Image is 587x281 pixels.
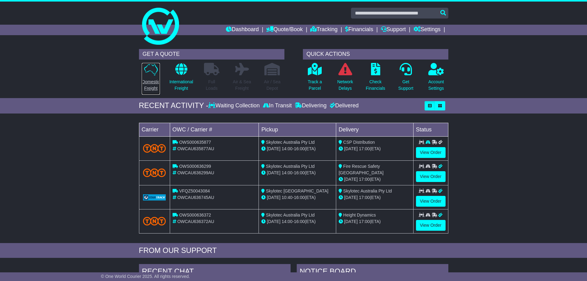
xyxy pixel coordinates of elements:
a: View Order [416,147,446,158]
div: - (ETA) [261,146,333,152]
p: Account Settings [428,79,444,92]
div: RECENT CHAT [139,264,291,281]
span: 14:00 [282,146,292,151]
div: Delivered [328,102,359,109]
a: View Order [416,220,446,231]
span: [DATE] [267,170,280,175]
p: Track a Parcel [308,79,322,92]
img: TNT_Domestic.png [143,168,166,177]
span: OWS000636299 [179,164,211,169]
div: (ETA) [339,218,411,225]
span: 14:00 [282,170,292,175]
span: [DATE] [267,219,280,224]
span: 17:00 [359,177,370,182]
div: GET A QUOTE [139,49,284,60]
p: Full Loads [204,79,219,92]
span: 10:40 [282,195,292,200]
span: 14:00 [282,219,292,224]
p: Get Support [398,79,413,92]
p: Domestic Freight [142,79,160,92]
p: Check Financials [366,79,385,92]
span: Skylotec Australia Pty Ltd [266,213,315,217]
img: TNT_Domestic.png [143,217,166,225]
span: 17:00 [359,146,370,151]
span: 16:00 [294,219,305,224]
td: OWC / Carrier # [170,123,259,136]
span: OWS000636372 [179,213,211,217]
div: - (ETA) [261,170,333,176]
span: OWCAU636745AU [177,195,214,200]
span: 16:00 [294,195,305,200]
div: FROM OUR SUPPORT [139,246,448,255]
p: Network Delays [337,79,353,92]
span: [DATE] [267,195,280,200]
a: Settings [414,25,441,35]
span: 17:00 [359,195,370,200]
a: InternationalFreight [169,63,194,95]
span: Skylotec Australia Pty Ltd [266,140,315,145]
div: NOTICE BOARD [297,264,448,281]
span: © One World Courier 2025. All rights reserved. [101,274,190,279]
div: Delivering [293,102,328,109]
span: Height Dynamics [343,213,376,217]
a: Track aParcel [308,63,322,95]
span: OWS000635877 [179,140,211,145]
div: - (ETA) [261,218,333,225]
a: View Order [416,196,446,207]
a: AccountSettings [428,63,444,95]
a: Tracking [310,25,337,35]
span: [DATE] [344,146,358,151]
span: [DATE] [344,219,358,224]
a: Dashboard [226,25,259,35]
span: [DATE] [344,177,358,182]
td: Status [413,123,448,136]
a: Support [381,25,406,35]
div: - (ETA) [261,194,333,201]
td: Delivery [336,123,413,136]
a: NetworkDelays [337,63,353,95]
p: Air / Sea Depot [264,79,281,92]
span: 17:00 [359,219,370,224]
span: OWCAU636299AU [177,170,214,175]
div: QUICK ACTIONS [303,49,448,60]
div: RECENT ACTIVITY - [139,101,209,110]
img: TNT_Domestic.png [143,144,166,152]
a: Financials [345,25,373,35]
a: GetSupport [398,63,414,95]
td: Pickup [259,123,336,136]
span: VFQZ50043084 [179,188,210,193]
span: 16:00 [294,170,305,175]
a: CheckFinancials [365,63,385,95]
span: Skylotec [GEOGRAPHIC_DATA] [266,188,328,193]
td: Carrier [139,123,170,136]
span: Skylotec Australia Pty Ltd [266,164,315,169]
img: GetCarrierServiceLogo [143,194,166,200]
span: CSP Distribution [343,140,375,145]
span: [DATE] [344,195,358,200]
span: OWCAU635877AU [177,146,214,151]
a: Quote/Book [266,25,303,35]
div: Waiting Collection [208,102,261,109]
p: International Freight [169,79,193,92]
span: [DATE] [267,146,280,151]
div: (ETA) [339,146,411,152]
div: In Transit [261,102,293,109]
p: Air & Sea Freight [233,79,251,92]
span: Fire Rescue Safety [GEOGRAPHIC_DATA] [339,164,384,175]
div: (ETA) [339,176,411,183]
span: OWCAU636372AU [177,219,214,224]
div: (ETA) [339,194,411,201]
span: 16:00 [294,146,305,151]
span: Skylotec Australia Pty Ltd [343,188,392,193]
a: DomesticFreight [141,63,160,95]
a: View Order [416,171,446,182]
